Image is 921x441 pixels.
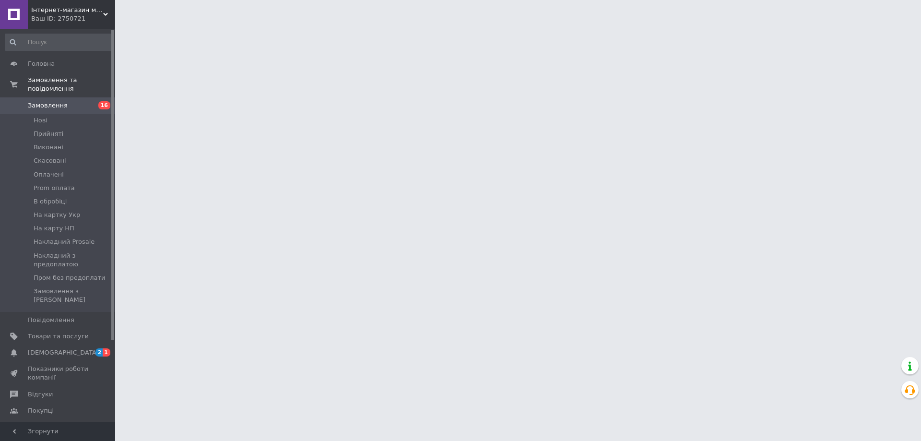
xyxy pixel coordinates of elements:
[28,348,99,357] span: [DEMOGRAPHIC_DATA]
[34,274,105,282] span: Пром без предоплати
[34,130,63,138] span: Прийняті
[28,60,55,68] span: Головна
[34,156,66,165] span: Скасовані
[5,34,113,51] input: Пошук
[31,14,115,23] div: Ваш ID: 2750721
[34,238,94,246] span: Накладний Prosale
[28,406,54,415] span: Покупці
[34,224,74,233] span: На карту НП
[28,390,53,399] span: Відгуки
[34,287,112,304] span: Замовлення з [PERSON_NAME]
[34,170,64,179] span: Оплачені
[28,316,74,324] span: Повідомлення
[34,184,75,192] span: Prom оплата
[103,348,110,357] span: 1
[34,211,80,219] span: На картку Укр
[28,101,68,110] span: Замовлення
[28,365,89,382] span: Показники роботи компанії
[95,348,103,357] span: 2
[34,197,67,206] span: В обробіці
[34,251,112,269] span: Накладний з предоплатою
[34,143,63,152] span: Виконані
[31,6,103,14] span: Інтернет-магазин медичного одягу "Марія"
[28,332,89,341] span: Товари та послуги
[98,101,110,109] span: 16
[34,116,47,125] span: Нові
[28,76,115,93] span: Замовлення та повідомлення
